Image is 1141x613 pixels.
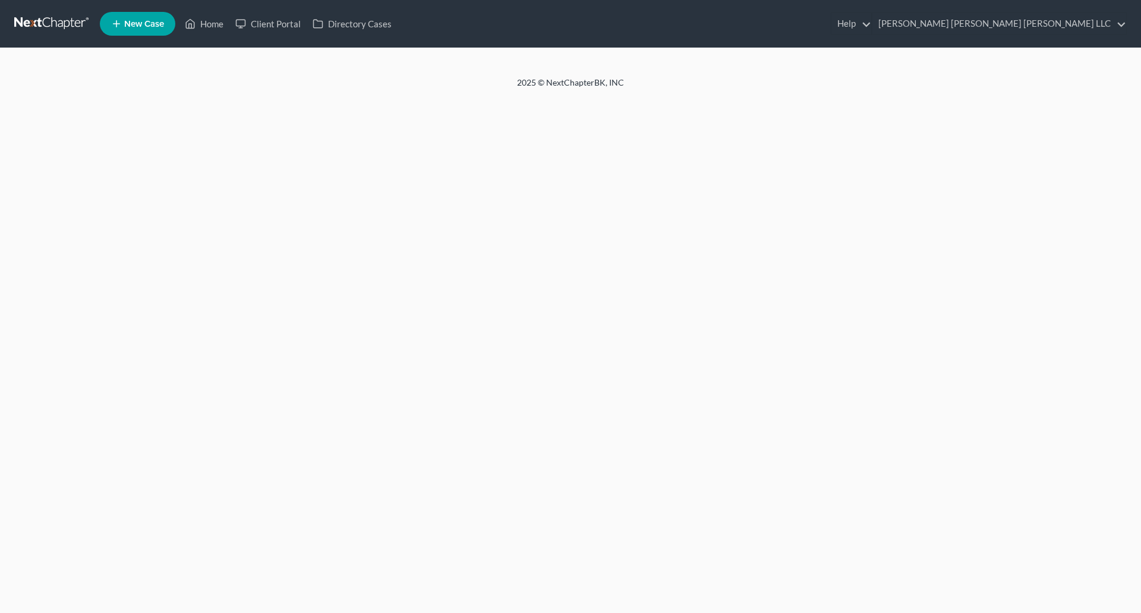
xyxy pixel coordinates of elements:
a: Directory Cases [307,13,398,34]
a: [PERSON_NAME] [PERSON_NAME] [PERSON_NAME] LLC [872,13,1126,34]
a: Help [831,13,871,34]
div: 2025 © NextChapterBK, INC [232,77,909,98]
a: Client Portal [229,13,307,34]
new-legal-case-button: New Case [100,12,175,36]
a: Home [179,13,229,34]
